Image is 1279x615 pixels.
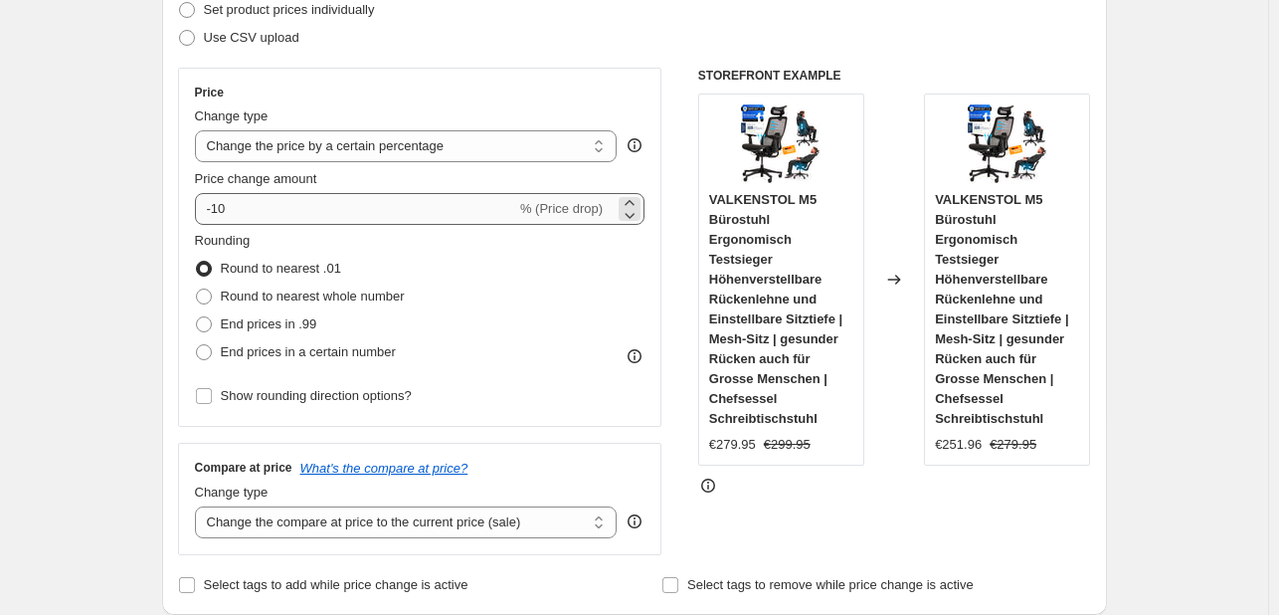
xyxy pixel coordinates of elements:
[204,577,468,592] span: Select tags to add while price change is active
[221,289,405,304] span: Round to nearest whole number
[300,461,468,476] button: What's the compare at price?
[698,68,1091,84] h6: STOREFRONT EXAMPLE
[520,201,603,216] span: % (Price drop)
[625,512,644,531] div: help
[990,435,1036,455] strike: €279.95
[195,460,292,476] h3: Compare at price
[741,104,821,184] img: 81UPTpQu7tL_80x.jpg
[221,388,412,403] span: Show rounding direction options?
[687,577,974,592] span: Select tags to remove while price change is active
[625,135,644,155] div: help
[968,104,1047,184] img: 81UPTpQu7tL_80x.jpg
[935,435,982,455] div: €251.96
[204,30,299,45] span: Use CSV upload
[195,193,516,225] input: -15
[709,435,756,455] div: €279.95
[221,316,317,331] span: End prices in .99
[221,261,341,276] span: Round to nearest .01
[935,192,1068,426] span: VALKENSTOL M5 Bürostuhl Ergonomisch Testsieger Höhenverstellbare Rückenlehne und Einstellbare Sit...
[195,171,317,186] span: Price change amount
[195,485,269,500] span: Change type
[195,108,269,123] span: Change type
[195,233,251,248] span: Rounding
[764,435,811,455] strike: €299.95
[221,344,396,359] span: End prices in a certain number
[709,192,842,426] span: VALKENSTOL M5 Bürostuhl Ergonomisch Testsieger Höhenverstellbare Rückenlehne und Einstellbare Sit...
[204,2,375,17] span: Set product prices individually
[195,85,224,101] h3: Price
